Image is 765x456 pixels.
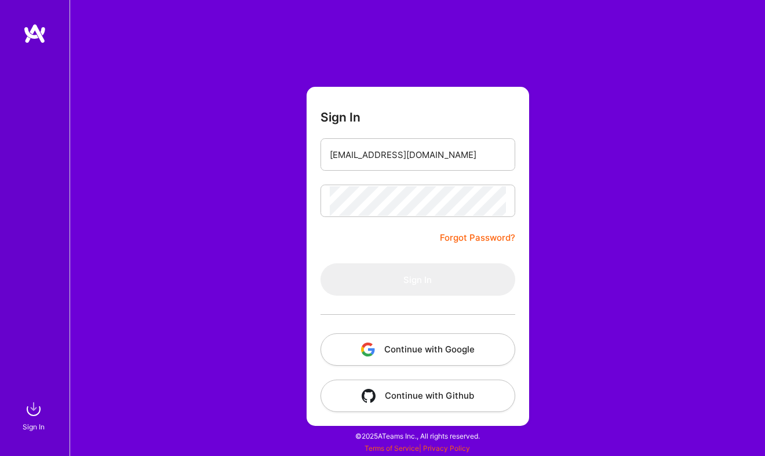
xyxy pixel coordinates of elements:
[320,380,515,412] button: Continue with Github
[22,398,45,421] img: sign in
[70,421,765,450] div: © 2025 ATeams Inc., All rights reserved.
[361,343,375,356] img: icon
[320,333,515,366] button: Continue with Google
[320,263,515,296] button: Sign In
[365,444,419,453] a: Terms of Service
[440,231,515,245] a: Forgot Password?
[320,110,360,124] h3: Sign In
[23,421,45,433] div: Sign In
[362,389,376,403] img: icon
[23,23,46,44] img: logo
[365,444,470,453] span: |
[330,140,506,170] input: Email...
[24,398,45,433] a: sign inSign In
[423,444,470,453] a: Privacy Policy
